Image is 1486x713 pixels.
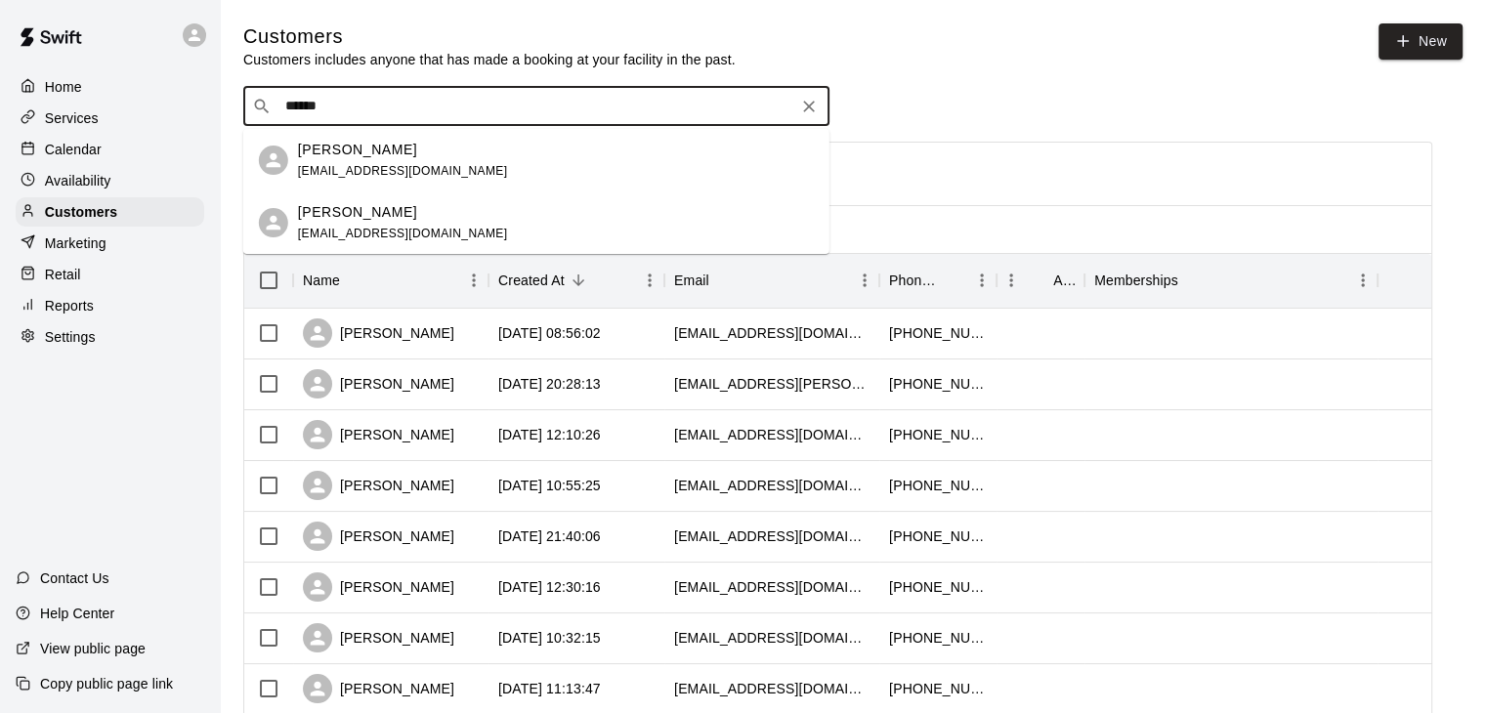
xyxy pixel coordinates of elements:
p: Settings [45,327,96,347]
div: Phone Number [879,253,997,308]
div: +17788362454 [889,323,987,343]
div: [PERSON_NAME] [303,318,454,348]
div: shing.tam@gmail.com [674,628,870,648]
a: Availability [16,166,204,195]
button: Sort [340,267,367,294]
div: [PERSON_NAME] [303,623,454,652]
div: Created At [498,253,565,308]
div: Age [1053,253,1075,308]
div: 2025-08-14 20:28:13 [498,374,601,394]
button: Sort [940,267,967,294]
button: Sort [1178,267,1206,294]
span: [EMAIL_ADDRESS][DOMAIN_NAME] [298,227,508,240]
div: attlereagan@gmail.com [674,425,870,444]
p: Home [45,77,82,97]
div: Email [664,253,879,308]
a: New [1379,23,1463,60]
div: Name [303,253,340,308]
div: tam.penny@gmail.com [674,374,870,394]
p: Customers includes anyone that has made a booking at your facility in the past. [243,50,736,69]
a: Home [16,72,204,102]
p: [PERSON_NAME] [298,202,417,223]
p: View public page [40,639,146,658]
button: Sort [709,267,737,294]
a: Reports [16,291,204,320]
div: bnaphegyi@gmail.com [674,577,870,597]
div: Name [293,253,488,308]
button: Menu [635,266,664,295]
div: 2025-08-07 12:30:16 [498,577,601,597]
div: [PERSON_NAME] [303,674,454,703]
button: Menu [459,266,488,295]
p: Calendar [45,140,102,159]
div: Email [674,253,709,308]
div: 2025-08-07 21:40:06 [498,526,601,546]
div: +17789280028 [889,374,987,394]
p: Reports [45,296,94,315]
a: Calendar [16,135,204,164]
div: 2025-08-05 11:13:47 [498,679,601,698]
button: Menu [850,266,879,295]
p: Help Center [40,604,114,623]
a: Settings [16,322,204,352]
button: Menu [997,266,1026,295]
div: 2025-08-09 12:10:26 [498,425,601,444]
div: [PERSON_NAME] [303,471,454,500]
div: sonjamnm@yahoo.ca [674,323,870,343]
div: [PERSON_NAME] [303,420,454,449]
p: Retail [45,265,81,284]
div: Phone Number [889,253,940,308]
div: Memberships [1094,253,1178,308]
a: Customers [16,197,204,227]
div: 2025-08-06 10:32:15 [498,628,601,648]
button: Sort [1026,267,1053,294]
p: Services [45,108,99,128]
p: Contact Us [40,568,109,588]
div: Created At [488,253,664,308]
div: Search customers by name or email [243,87,829,126]
div: [PERSON_NAME] [303,369,454,398]
p: [PERSON_NAME] [298,140,417,160]
button: Clear [795,93,823,120]
div: +17782311889 [889,425,987,444]
div: Geoff Smiley [259,208,288,237]
div: Memberships [1084,253,1378,308]
button: Sort [565,267,592,294]
a: Services [16,104,204,133]
div: 2025-08-15 08:56:02 [498,323,601,343]
div: Age [997,253,1084,308]
div: blairwcasey@gmail.com [674,476,870,495]
span: [EMAIL_ADDRESS][DOMAIN_NAME] [298,164,508,178]
div: +17782315721 [889,679,987,698]
div: +16043606456 [889,476,987,495]
a: Retail [16,260,204,289]
div: +16049080568 [889,577,987,597]
div: henrychhuang@gmail.com [674,679,870,698]
div: [PERSON_NAME] [303,572,454,602]
div: +16047267825 [889,628,987,648]
p: Marketing [45,233,106,253]
p: Copy public page link [40,674,173,693]
p: Customers [45,202,117,222]
button: Menu [967,266,997,295]
div: 2025-08-08 10:55:25 [498,476,601,495]
div: [PERSON_NAME] [303,522,454,551]
div: +16047876410 [889,526,987,546]
p: Availability [45,171,111,190]
a: Marketing [16,229,204,258]
button: Menu [1348,266,1378,295]
div: Geoff Robins [259,146,288,175]
div: trace.chu@gmail.com [674,526,870,546]
h5: Customers [243,23,736,50]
